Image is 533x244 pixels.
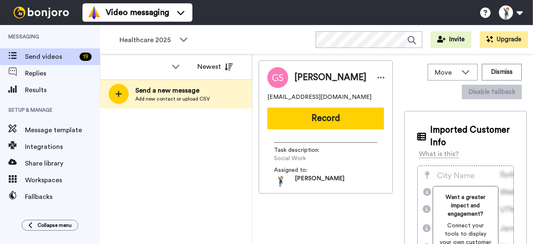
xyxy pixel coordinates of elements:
span: Task description : [274,146,332,154]
img: bj-logo-header-white.svg [10,7,72,18]
span: [EMAIL_ADDRESS][DOMAIN_NAME] [267,93,371,101]
span: Add new contact or upload CSV [135,96,210,102]
button: Invite [431,31,471,48]
span: Workspaces [25,175,100,185]
span: [PERSON_NAME] [294,71,366,84]
span: Imported Customer Info [430,124,514,149]
span: Assigned to: [274,166,332,174]
span: Replies [25,68,100,78]
div: 19 [80,53,92,61]
span: Send a new message [135,86,210,96]
img: 4f32d8f4-0333-4524-bff2-317a11f1aa2b-1618226646.jpg [274,174,286,187]
span: Results [25,85,100,95]
span: Share library [25,158,100,169]
span: Video messaging [106,7,169,18]
span: Integrations [25,142,100,152]
span: Send videos [25,52,76,62]
span: [PERSON_NAME] [295,174,344,187]
button: Dismiss [482,64,522,80]
div: What is this? [419,149,459,159]
button: Upgrade [480,31,528,48]
button: Disable fallback [462,85,522,99]
span: Collapse menu [37,222,72,229]
button: Record [267,108,384,129]
span: Social Work [274,154,353,163]
span: Move [435,68,457,78]
span: Want a greater impact and engagement? [440,193,491,218]
span: Message template [25,125,100,135]
img: vm-color.svg [87,6,101,19]
button: Newest [191,58,239,75]
span: Healthcare 2025 [120,35,175,45]
button: Collapse menu [22,220,78,231]
img: Image of Georgina Smith [267,67,288,88]
span: Fallbacks [25,192,100,202]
